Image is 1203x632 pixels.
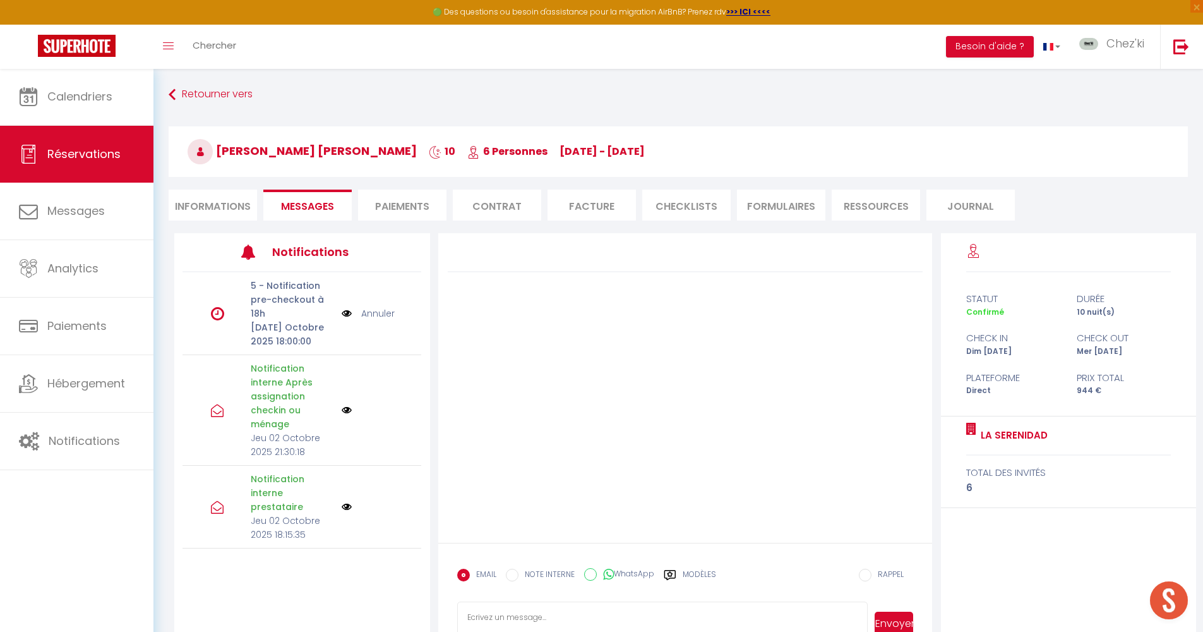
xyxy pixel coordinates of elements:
[47,260,99,276] span: Analytics
[832,190,920,221] li: Ressources
[1070,25,1160,69] a: ... Chez'ki
[926,190,1015,221] li: Journal
[642,190,731,221] li: CHECKLISTS
[47,318,107,334] span: Paiements
[518,569,575,583] label: NOTE INTERNE
[467,144,548,159] span: 6 Personnes
[183,25,246,69] a: Chercher
[1068,307,1179,319] div: 10 nuit(s)
[251,362,333,431] p: Notification interne Après assignation checkin ou ménage
[272,238,372,266] h3: Notifications
[966,465,1171,480] div: total des invités
[1079,38,1098,50] img: ...
[251,279,333,320] p: 5 - Notification pre-checkout à 18h
[453,190,541,221] li: Contrat
[47,146,121,162] span: Réservations
[871,569,904,583] label: RAPPEL
[188,143,417,159] span: [PERSON_NAME] [PERSON_NAME]
[361,307,395,320] a: Annuler
[1150,581,1188,619] div: Ouvrir le chat
[958,346,1068,358] div: Dim [DATE]
[1106,35,1144,51] span: Chez'ki
[193,39,236,52] span: Chercher
[38,35,116,57] img: Super Booking
[470,569,496,583] label: EMAIL
[1068,331,1179,346] div: check out
[49,433,120,449] span: Notifications
[966,307,1004,317] span: Confirmé
[342,405,352,415] img: NO IMAGE
[342,307,352,320] img: NO IMAGE
[169,190,257,221] li: Informations
[726,6,770,17] a: >>> ICI <<<<
[958,331,1068,346] div: check in
[47,88,112,104] span: Calendriers
[281,199,334,214] span: Messages
[1068,370,1179,386] div: Prix total
[548,190,636,221] li: Facture
[169,83,1188,106] a: Retourner vers
[946,36,1034,58] button: Besoin d'aide ?
[251,320,333,348] p: [DATE] Octobre 2025 18:00:00
[1173,39,1189,54] img: logout
[560,144,645,159] span: [DATE] - [DATE]
[597,568,654,582] label: WhatsApp
[683,569,716,591] label: Modèles
[737,190,825,221] li: FORMULAIRES
[358,190,446,221] li: Paiements
[1068,346,1179,358] div: Mer [DATE]
[251,431,333,459] p: Jeu 02 Octobre 2025 21:30:18
[47,375,125,391] span: Hébergement
[958,385,1068,397] div: Direct
[976,428,1048,443] a: La Serenidad
[251,514,333,542] p: Jeu 02 Octobre 2025 18:15:35
[1068,385,1179,397] div: 944 €
[429,144,455,159] span: 10
[47,203,105,219] span: Messages
[958,291,1068,307] div: statut
[342,502,352,512] img: NO IMAGE
[251,472,333,514] p: Notification interne prestataire
[1068,291,1179,307] div: durée
[966,480,1171,495] div: 6
[958,370,1068,386] div: Plateforme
